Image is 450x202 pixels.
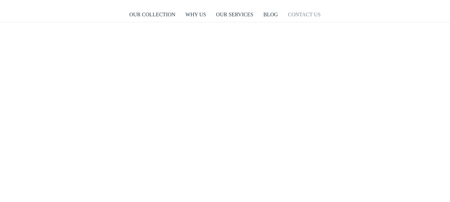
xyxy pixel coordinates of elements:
[190,28,223,33] span: Company name
[216,7,253,22] a: OUR SERVICES
[190,1,212,6] span: Last name
[288,7,320,22] a: CONTACT US
[190,55,222,61] span: Number of gifts
[263,7,278,22] a: BLOG
[186,7,206,22] a: WHY US
[129,7,175,22] a: OUR COLLECTION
